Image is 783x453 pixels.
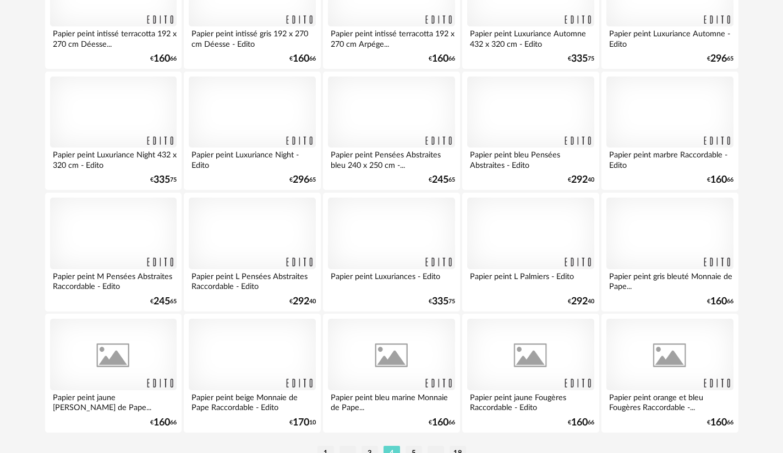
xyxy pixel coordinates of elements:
div: € 75 [150,176,177,184]
span: 160 [571,419,588,427]
div: € 40 [568,298,594,305]
a: Papier peint beige Monnaie de Pape Raccordable - Edito €17010 [184,314,320,433]
a: Papier peint jaune Fougères Raccordable - Edito €16066 [462,314,599,433]
div: Papier peint Pensées Abstraites bleu 240 x 250 cm -... [328,148,455,170]
span: 335 [432,298,448,305]
div: € 75 [429,298,455,305]
span: 292 [293,298,309,305]
a: Papier peint Pensées Abstraites bleu 240 x 250 cm -... €24565 [323,72,459,190]
a: Papier peint L Palmiers - Edito €29240 [462,193,599,312]
span: 160 [432,55,448,63]
a: Papier peint bleu Pensées Abstraites - Edito €29240 [462,72,599,190]
a: Papier peint orange et bleu Fougères Raccordable -... €16066 [601,314,738,433]
span: 160 [710,419,727,427]
div: € 40 [289,298,316,305]
a: Papier peint Luxuriance Night 432 x 320 cm - Edito €33575 [45,72,182,190]
div: Papier peint gris bleuté Monnaie de Pape... [606,269,733,291]
div: € 65 [429,176,455,184]
div: Papier peint intissé terracotta 192 x 270 cm Arpége... [328,26,455,48]
span: 292 [571,298,588,305]
a: Papier peint marbre Raccordable - Edito €16066 [601,72,738,190]
div: Papier peint bleu marine Monnaie de Pape... [328,390,455,412]
span: 245 [432,176,448,184]
span: 170 [293,419,309,427]
span: 160 [154,419,170,427]
div: Papier peint orange et bleu Fougères Raccordable -... [606,390,733,412]
div: Papier peint Luxuriance Night 432 x 320 cm - Edito [50,148,177,170]
span: 296 [293,176,309,184]
div: Papier peint L Pensées Abstraites Raccordable - Edito [189,269,315,291]
span: 160 [154,55,170,63]
div: Papier peint intissé terracotta 192 x 270 cm Déesse... [50,26,177,48]
div: Papier peint intissé gris 192 x 270 cm Déesse - Edito [189,26,315,48]
div: € 66 [707,419,733,427]
span: 335 [571,55,588,63]
div: € 66 [289,55,316,63]
div: Papier peint L Palmiers - Edito [467,269,594,291]
div: € 66 [568,419,594,427]
div: € 66 [429,55,455,63]
a: Papier peint Luxuriances - Edito €33575 [323,193,459,312]
div: Papier peint jaune Fougères Raccordable - Edito [467,390,594,412]
a: Papier peint bleu marine Monnaie de Pape... €16066 [323,314,459,433]
div: Papier peint M Pensées Abstraites Raccordable - Edito [50,269,177,291]
div: Papier peint marbre Raccordable - Edito [606,148,733,170]
div: € 66 [150,419,177,427]
span: 160 [432,419,448,427]
div: € 75 [568,55,594,63]
span: 160 [710,298,727,305]
a: Papier peint L Pensées Abstraites Raccordable - Edito €29240 [184,193,320,312]
div: Papier peint Luxuriance Automne - Edito [606,26,733,48]
div: € 65 [707,55,733,63]
div: € 66 [150,55,177,63]
span: 296 [710,55,727,63]
div: € 66 [707,298,733,305]
span: 160 [710,176,727,184]
div: € 66 [429,419,455,427]
div: € 65 [150,298,177,305]
div: Papier peint Luxuriance Automne 432 x 320 cm - Edito [467,26,594,48]
span: 160 [293,55,309,63]
span: 292 [571,176,588,184]
span: 335 [154,176,170,184]
span: 245 [154,298,170,305]
div: Papier peint bleu Pensées Abstraites - Edito [467,148,594,170]
a: Papier peint jaune [PERSON_NAME] de Pape... €16066 [45,314,182,433]
a: Papier peint M Pensées Abstraites Raccordable - Edito €24565 [45,193,182,312]
div: Papier peint Luxuriances - Edito [328,269,455,291]
div: € 10 [289,419,316,427]
div: € 66 [707,176,733,184]
a: Papier peint Luxuriance Night - Edito €29665 [184,72,320,190]
div: Papier peint beige Monnaie de Pape Raccordable - Edito [189,390,315,412]
div: Papier peint Luxuriance Night - Edito [189,148,315,170]
a: Papier peint gris bleuté Monnaie de Pape... €16066 [601,193,738,312]
div: € 65 [289,176,316,184]
div: € 40 [568,176,594,184]
div: Papier peint jaune [PERSON_NAME] de Pape... [50,390,177,412]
